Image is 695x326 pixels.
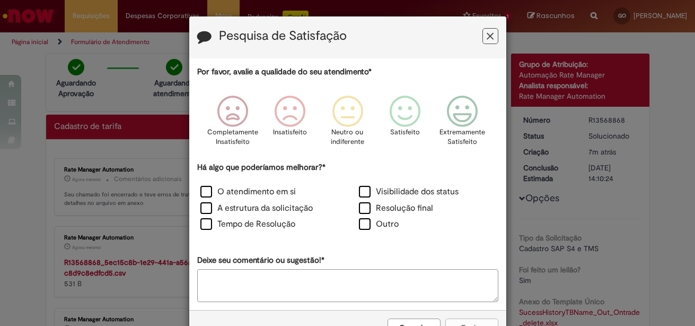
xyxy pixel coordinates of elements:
label: A estrutura da solicitação [200,202,313,215]
label: Por favor, avalie a qualidade do seu atendimento* [197,66,372,78]
p: Neutro ou indiferente [328,127,366,147]
p: Insatisfeito [273,127,307,138]
p: Extremamente Satisfeito [439,127,485,147]
p: Satisfeito [390,127,420,138]
label: Tempo de Resolução [200,218,295,230]
div: Neutro ou indiferente [320,88,374,160]
label: O atendimento em si [200,186,296,198]
div: Há algo que poderíamos melhorar?* [197,162,498,234]
label: Deixe seu comentário ou sugestão!* [197,255,324,266]
label: Resolução final [359,202,433,215]
p: Completamente Insatisfeito [207,127,258,147]
label: Outro [359,218,399,230]
label: Visibilidade dos status [359,186,459,198]
div: Satisfeito [378,88,432,160]
div: Extremamente Satisfeito [435,88,489,160]
label: Pesquisa de Satisfação [219,29,347,43]
div: Completamente Insatisfeito [206,88,260,160]
div: Insatisfeito [263,88,317,160]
